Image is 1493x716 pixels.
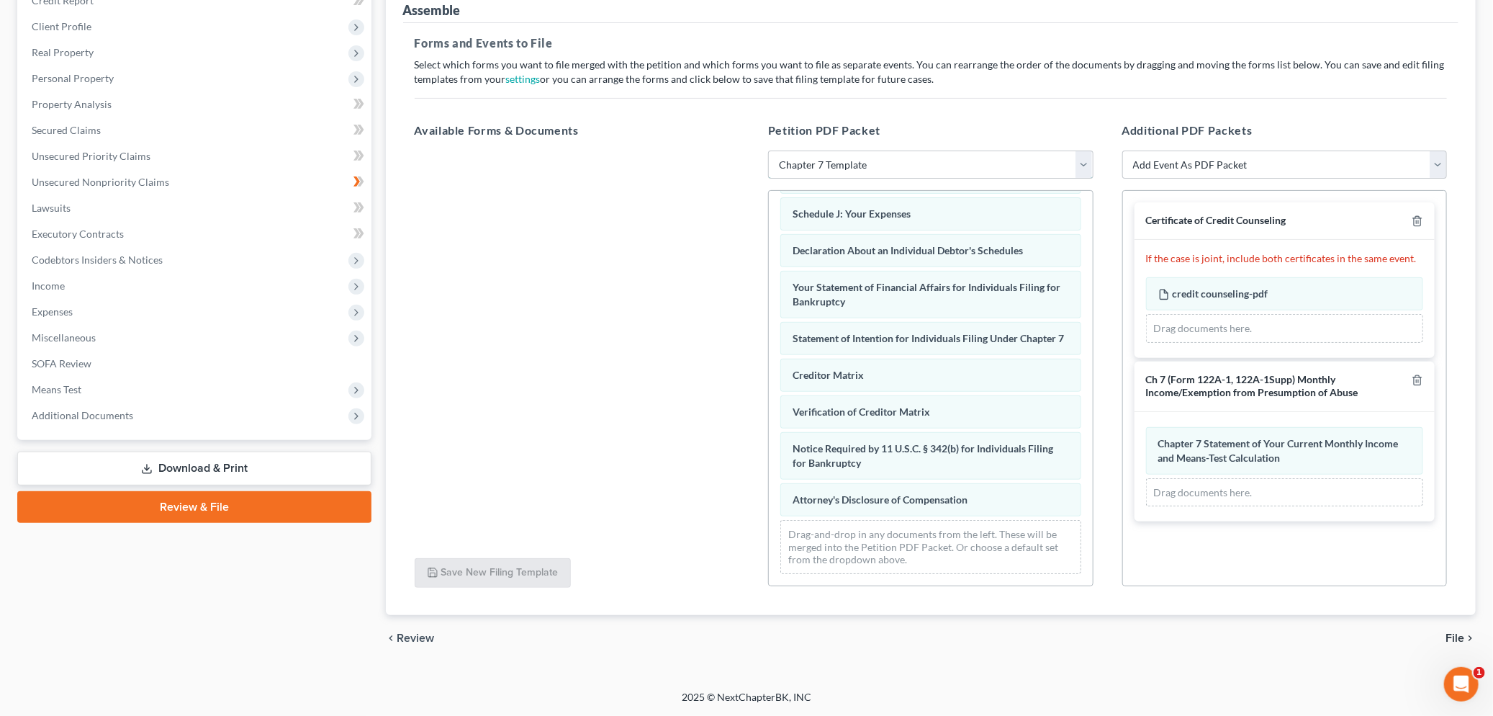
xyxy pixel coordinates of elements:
[32,20,91,32] span: Client Profile
[17,452,371,485] a: Download & Print
[20,91,371,117] a: Property Analysis
[403,1,461,19] div: Assemble
[1474,667,1485,679] span: 1
[1444,667,1479,702] iframe: Intercom live chat
[415,35,1448,52] h5: Forms and Events to File
[20,169,371,195] a: Unsecured Nonpriority Claims
[1122,122,1448,139] h5: Additional PDF Packets
[32,305,73,318] span: Expenses
[506,73,541,85] a: settings
[793,332,1064,344] span: Statement of Intention for Individuals Filing Under Chapter 7
[415,122,740,139] h5: Available Forms & Documents
[32,409,133,421] span: Additional Documents
[32,254,163,266] span: Codebtors Insiders & Notices
[397,632,435,644] span: Review
[793,406,930,418] span: Verification of Creditor Matrix
[32,98,112,110] span: Property Analysis
[32,383,81,395] span: Means Test
[415,558,571,589] button: Save New Filing Template
[1464,632,1476,644] i: chevron_right
[32,357,91,370] span: SOFA Review
[20,351,371,377] a: SOFA Review
[32,202,71,214] span: Lawsuits
[32,46,94,58] span: Real Property
[1158,437,1399,464] span: Chapter 7 Statement of Your Current Monthly Income and Means-Test Calculation
[20,143,371,169] a: Unsecured Priority Claims
[336,690,1157,716] div: 2025 © NextChapterBK, INC
[793,442,1053,469] span: Notice Required by 11 U.S.C. § 342(b) for Individuals Filing for Bankruptcy
[32,176,169,188] span: Unsecured Nonpriority Claims
[1146,373,1358,399] span: Ch 7 (Form 122A-1, 122A-1Supp) Monthly Income/Exemption from Presumption of Abuse
[793,207,911,220] span: Schedule J: Your Expenses
[793,369,864,381] span: Creditor Matrix
[32,150,150,162] span: Unsecured Priority Claims
[793,244,1023,256] span: Declaration About an Individual Debtor's Schedules
[32,279,65,292] span: Income
[32,228,124,240] span: Executory Contracts
[793,493,967,506] span: Attorney's Disclosure of Compensation
[1146,214,1286,226] span: Certificate of Credit Counseling
[1173,287,1268,300] span: credit counseling-pdf
[768,123,880,137] span: Petition PDF Packet
[20,195,371,221] a: Lawsuits
[1146,251,1424,266] p: If the case is joint, include both certificates in the same event.
[1146,478,1424,507] div: Drag documents here.
[386,632,397,644] i: chevron_left
[20,117,371,143] a: Secured Claims
[17,491,371,523] a: Review & File
[1445,632,1464,644] span: File
[32,72,114,84] span: Personal Property
[20,221,371,247] a: Executory Contracts
[780,520,1081,574] div: Drag-and-drop in any documents from the left. These will be merged into the Petition PDF Packet. ...
[32,124,101,136] span: Secured Claims
[386,632,449,644] button: chevron_left Review
[415,58,1448,86] p: Select which forms you want to file merged with the petition and which forms you want to file as ...
[32,331,96,344] span: Miscellaneous
[793,281,1060,308] span: Your Statement of Financial Affairs for Individuals Filing for Bankruptcy
[1146,314,1424,343] div: Drag documents here.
